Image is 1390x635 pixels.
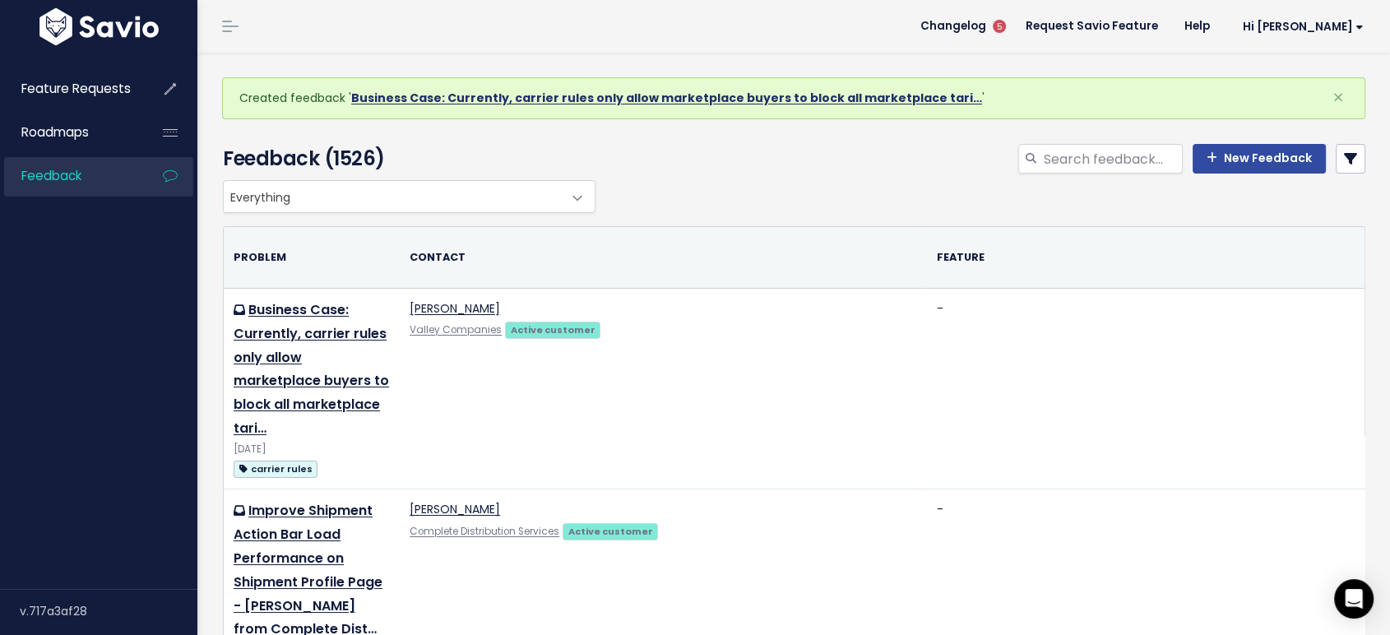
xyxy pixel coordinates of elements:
a: [PERSON_NAME] [410,300,500,317]
a: Help [1171,14,1223,39]
a: Business Case: Currently, carrier rules only allow marketplace buyers to block all marketplace tari… [234,300,389,438]
th: Feature [927,227,1381,288]
span: × [1332,84,1344,111]
div: [DATE] [234,441,390,458]
th: Contact [400,227,927,288]
a: Complete Distribution Services [410,525,559,538]
a: New Feedback [1193,144,1326,174]
a: Active customer [563,522,658,539]
span: Feedback [21,167,81,184]
div: Open Intercom Messenger [1334,579,1374,619]
img: logo-white.9d6f32f41409.svg [35,8,163,45]
a: Valley Companies [410,323,502,336]
span: Changelog [920,21,986,32]
th: Problem [224,227,400,288]
div: v.717a3af28 [20,590,197,633]
a: Feature Requests [4,70,137,108]
span: Hi [PERSON_NAME] [1243,21,1364,33]
input: Search feedback... [1042,144,1183,174]
span: Everything [223,180,595,213]
h4: Feedback (1526) [223,144,587,174]
a: carrier rules [234,458,317,479]
span: Roadmaps [21,123,89,141]
span: carrier rules [234,461,317,478]
a: Hi [PERSON_NAME] [1223,14,1377,39]
a: Feedback [4,157,137,195]
div: Created feedback ' ' [222,77,1365,119]
a: Business Case: Currently, carrier rules only allow marketplace buyers to block all marketplace tari… [351,90,982,106]
strong: Active customer [511,323,595,336]
a: [PERSON_NAME] [410,501,500,517]
button: Close [1316,78,1360,118]
a: Roadmaps [4,114,137,151]
span: Everything [224,181,562,212]
a: Request Savio Feature [1012,14,1171,39]
td: - [927,289,1381,489]
span: Feature Requests [21,80,131,97]
span: 5 [993,20,1006,33]
a: Active customer [505,321,600,337]
strong: Active customer [568,525,653,538]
